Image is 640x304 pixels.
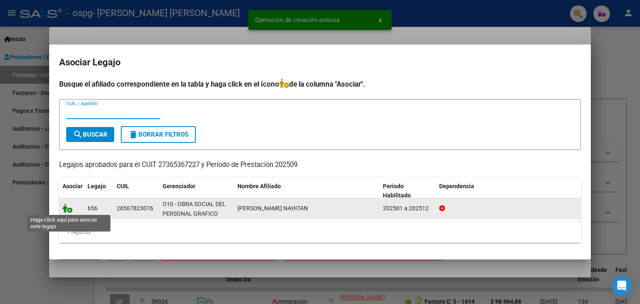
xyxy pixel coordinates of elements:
[383,204,432,213] div: 202501 a 202512
[62,183,82,189] span: Asociar
[162,201,226,217] span: O10 - OBRA SOCIAL DEL PERSONAL GRAFICO
[439,183,474,189] span: Dependencia
[380,177,436,205] datatable-header-cell: Periodo Habilitado
[59,177,84,205] datatable-header-cell: Asociar
[59,160,581,170] p: Legajos aprobados para el CUIT 27365367227 y Período de Prestación 202509
[436,177,581,205] datatable-header-cell: Dependencia
[87,205,97,212] span: 656
[234,177,380,205] datatable-header-cell: Nombre Afiliado
[121,126,196,143] button: Borrar Filtros
[87,183,106,189] span: Legajo
[383,183,411,199] span: Periodo Habilitado
[73,130,83,140] mat-icon: search
[84,177,113,205] datatable-header-cell: Legajo
[73,131,107,138] span: Buscar
[59,55,581,70] h2: Asociar Legajo
[117,204,153,213] div: 20567823076
[162,183,195,189] span: Gerenciador
[237,183,281,189] span: Nombre Afiliado
[113,177,159,205] datatable-header-cell: CUIL
[159,177,234,205] datatable-header-cell: Gerenciador
[128,131,188,138] span: Borrar Filtros
[117,183,129,189] span: CUIL
[59,79,581,90] h4: Busque el afiliado correspondiente en la tabla y haga click en el ícono de la columna "Asociar".
[66,127,114,142] button: Buscar
[612,276,632,296] div: Open Intercom Messenger
[59,222,581,243] div: 1 registros
[237,205,308,212] span: ARCE NAHITAN
[128,130,138,140] mat-icon: delete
